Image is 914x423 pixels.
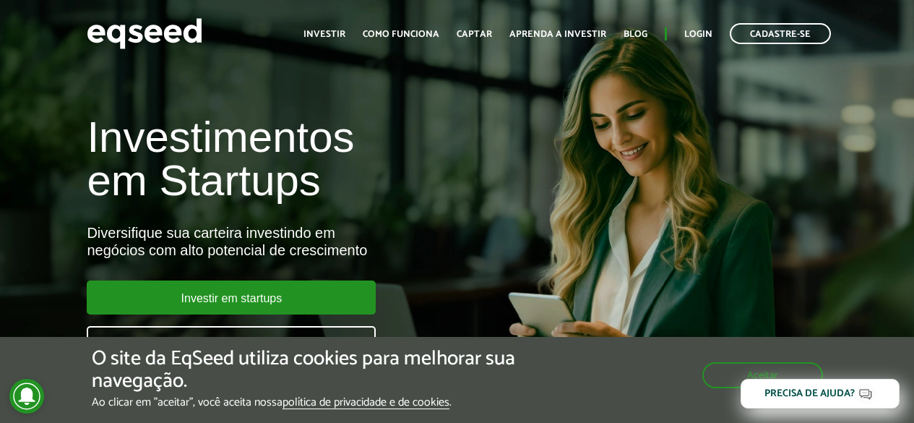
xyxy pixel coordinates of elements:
[283,397,449,409] a: política de privacidade e de cookies
[92,348,530,393] h5: O site da EqSeed utiliza cookies para melhorar sua navegação.
[509,30,606,39] a: Aprenda a investir
[303,30,345,39] a: Investir
[87,14,202,53] img: EqSeed
[457,30,492,39] a: Captar
[702,362,823,388] button: Aceitar
[363,30,439,39] a: Como funciona
[87,116,522,202] h1: Investimentos em Startups
[87,224,522,259] div: Diversifique sua carteira investindo em negócios com alto potencial de crescimento
[92,396,530,409] p: Ao clicar em "aceitar", você aceita nossa .
[684,30,712,39] a: Login
[624,30,647,39] a: Blog
[730,23,831,44] a: Cadastre-se
[87,326,376,360] a: Captar investimentos
[87,281,376,315] a: Investir em startups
